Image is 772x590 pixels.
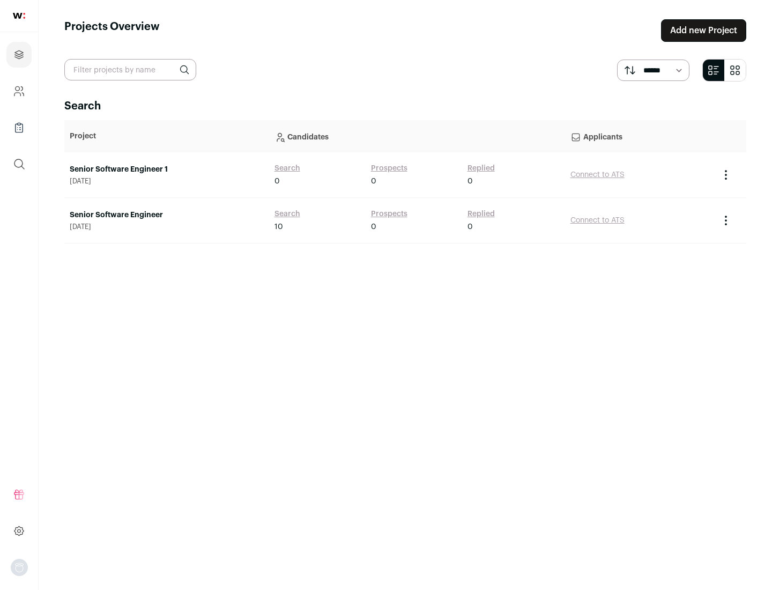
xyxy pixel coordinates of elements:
[570,126,709,147] p: Applicants
[70,210,264,220] a: Senior Software Engineer
[64,59,196,80] input: Filter projects by name
[70,223,264,231] span: [DATE]
[371,222,376,232] span: 0
[70,131,264,142] p: Project
[719,168,732,181] button: Project Actions
[6,115,32,141] a: Company Lists
[274,176,280,187] span: 0
[11,559,28,576] img: nopic.png
[11,559,28,576] button: Open dropdown
[467,176,473,187] span: 0
[467,222,473,232] span: 0
[13,13,25,19] img: wellfound-shorthand-0d5821cbd27db2630d0214b213865d53afaa358527fdda9d0ea32b1df1b89c2c.svg
[64,99,746,114] h2: Search
[467,163,495,174] a: Replied
[467,209,495,219] a: Replied
[570,171,625,179] a: Connect to ATS
[274,209,300,219] a: Search
[274,163,300,174] a: Search
[570,217,625,224] a: Connect to ATS
[70,177,264,186] span: [DATE]
[371,209,407,219] a: Prospects
[6,42,32,68] a: Projects
[719,214,732,227] button: Project Actions
[64,19,160,42] h1: Projects Overview
[274,222,283,232] span: 10
[6,78,32,104] a: Company and ATS Settings
[371,163,407,174] a: Prospects
[274,126,560,147] p: Candidates
[371,176,376,187] span: 0
[70,164,264,175] a: Senior Software Engineer 1
[661,19,746,42] a: Add new Project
